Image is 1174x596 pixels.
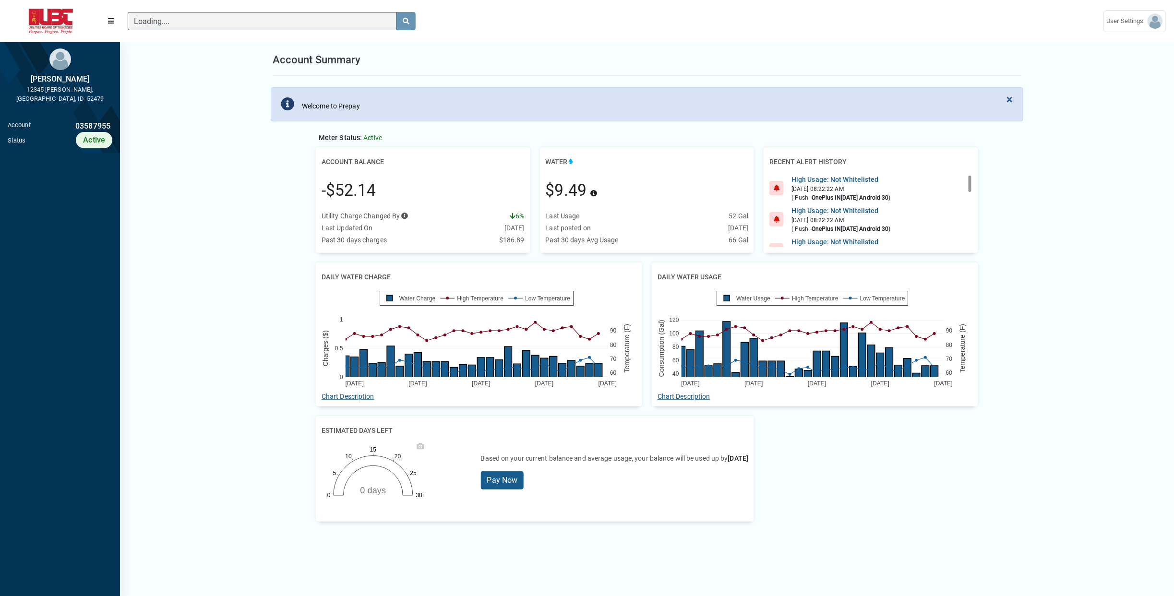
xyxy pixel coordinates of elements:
[76,132,112,148] div: Active
[791,193,891,202] div: ( Push - )
[8,9,94,34] img: ALTSK Logo
[322,268,391,286] h2: Daily Water Charge
[791,185,891,193] div: [DATE] 08:22:22 AM
[1007,93,1013,106] span: ×
[481,471,524,489] a: Pay Now
[396,12,416,30] button: search
[322,153,384,171] h2: Account Balance
[728,454,749,462] span: [DATE]
[791,225,891,233] div: ( Push - )
[322,223,373,233] div: Last Updated On
[322,179,376,203] div: -$52.14
[102,12,120,30] button: Menu
[481,453,749,464] div: Based on your current balance and average usage, your balance will be used up by
[546,235,619,245] div: Past 30 days Avg Usage
[658,268,721,286] h2: Daily Water Usage
[812,194,889,201] b: OnePlus IN[DATE] Android 30
[499,235,525,245] div: $186.89
[546,211,580,221] div: Last Usage
[363,134,382,142] span: Active
[546,181,587,200] span: $9.49
[302,101,360,111] div: Welcome to Prepay
[729,223,749,233] div: [DATE]
[128,12,397,30] input: Search
[791,206,891,216] div: High Usage: Not Whitelisted
[658,393,710,400] a: Chart Description
[8,85,112,103] div: 12345 [PERSON_NAME], [GEOGRAPHIC_DATA], ID- 52479
[504,223,525,233] div: [DATE]
[546,153,575,171] h2: Water
[319,134,362,142] span: Meter Status:
[322,422,393,440] h2: Estimated days left
[769,153,847,171] h2: Recent Alert History
[8,73,112,85] div: [PERSON_NAME]
[8,120,31,132] div: Account
[1107,16,1148,26] span: User Settings
[812,226,889,232] b: OnePlus IN[DATE] Android 30
[1103,10,1166,32] a: User Settings
[510,212,524,220] span: 6%
[729,235,749,245] div: 66 Gal
[791,216,891,225] div: [DATE] 08:22:22 AM
[546,223,591,233] div: Last posted on
[791,237,891,247] div: High Usage: Not Whitelisted
[8,136,26,145] div: Status
[791,175,891,185] div: High Usage: Not Whitelisted
[273,52,361,68] h1: Account Summary
[997,88,1023,111] button: Close
[322,235,387,245] div: Past 30 days charges
[729,211,749,221] div: 52 Gal
[322,393,374,400] a: Chart Description
[31,120,112,132] div: 03587955
[322,211,408,221] div: Utility Charge Changed By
